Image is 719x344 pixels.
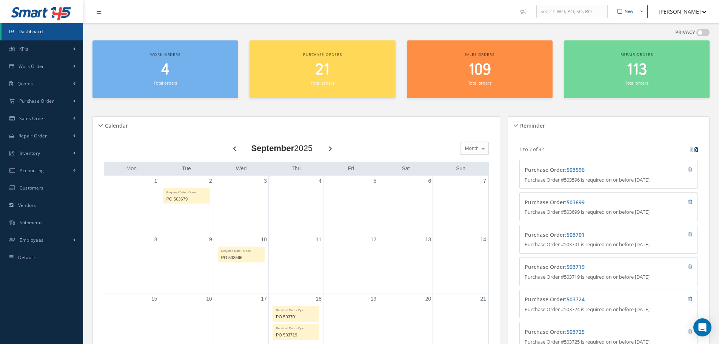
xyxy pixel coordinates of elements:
[92,40,238,98] a: Work orders 4 Total orders
[218,247,264,253] div: Required Date - Open
[18,202,36,208] span: Vendors
[675,29,695,36] label: PRIVACY
[205,293,214,304] a: September 16, 2025
[378,234,433,293] td: September 13, 2025
[218,253,264,262] div: PO 503596
[18,63,44,69] span: Work Order
[519,146,544,153] p: 1 to 7 of 32
[378,176,433,234] td: September 6, 2025
[19,46,28,52] span: KPIs
[323,234,378,293] td: September 12, 2025
[525,199,648,206] h4: Purchase Order
[159,176,214,234] td: September 2, 2025
[161,59,169,81] span: 4
[693,318,711,336] div: Open Intercom Messenger
[525,273,693,281] p: Purchase Order #503719 is required on or before [DATE]
[311,80,334,86] small: Total orders
[273,324,319,331] div: Required Date - Open
[268,234,323,293] td: September 11, 2025
[567,296,585,303] a: 503724
[463,145,479,152] span: Month
[400,164,411,173] a: Saturday
[159,234,214,293] td: September 9, 2025
[565,328,585,335] span: :
[567,166,585,173] a: 503596
[303,52,342,57] span: Purchase orders
[150,293,159,304] a: September 15, 2025
[564,40,710,98] a: Repair orders 113 Total orders
[424,234,433,245] a: September 13, 2025
[525,208,693,216] p: Purchase Order #503699 is required on or before [DATE]
[468,80,491,86] small: Total orders
[214,176,268,234] td: September 3, 2025
[208,234,214,245] a: September 9, 2025
[468,59,491,81] span: 109
[20,219,43,226] span: Shipments
[525,167,648,173] h4: Purchase Order
[372,176,378,187] a: September 5, 2025
[567,231,585,238] a: 503701
[153,234,159,245] a: September 8, 2025
[18,254,37,261] span: Defaults
[369,293,378,304] a: September 19, 2025
[625,8,633,15] div: New
[427,176,433,187] a: September 6, 2025
[424,293,433,304] a: September 20, 2025
[565,199,585,206] span: :
[150,52,180,57] span: Work orders
[369,234,378,245] a: September 12, 2025
[433,176,488,234] td: September 7, 2025
[17,80,33,87] span: Quotes
[251,143,294,153] b: September
[180,164,192,173] a: Tuesday
[104,234,159,293] td: September 8, 2025
[208,176,214,187] a: September 2, 2025
[525,176,693,184] p: Purchase Order #503596 is required on or before [DATE]
[525,241,693,248] p: Purchase Order #503701 is required on or before [DATE]
[153,176,159,187] a: September 1, 2025
[19,115,45,122] span: Sales Order
[625,80,648,86] small: Total orders
[620,52,653,57] span: Repair orders
[454,164,467,173] a: Sunday
[314,234,323,245] a: September 11, 2025
[20,150,40,156] span: Inventory
[482,176,488,187] a: September 7, 2025
[251,142,313,154] div: 2025
[565,263,585,270] span: :
[525,264,648,270] h4: Purchase Order
[163,195,209,204] div: PO 503679
[518,120,545,129] h5: Reminder
[20,185,44,191] span: Customers
[525,296,648,303] h4: Purchase Order
[273,313,319,321] div: PO 503701
[19,98,54,104] span: Purchase Order
[259,234,268,245] a: September 10, 2025
[314,293,323,304] a: September 18, 2025
[214,234,268,293] td: September 10, 2025
[234,164,248,173] a: Wednesday
[262,176,268,187] a: September 3, 2025
[433,234,488,293] td: September 14, 2025
[104,176,159,234] td: September 1, 2025
[317,176,323,187] a: September 4, 2025
[249,40,395,98] a: Purchase orders 21 Total orders
[20,237,44,243] span: Employees
[567,199,585,206] a: 503699
[163,188,209,195] div: Required Date - Open
[346,164,356,173] a: Friday
[614,5,648,18] button: New
[315,59,329,81] span: 21
[125,164,138,173] a: Monday
[273,331,319,339] div: PO 503719
[154,80,177,86] small: Total orders
[259,293,268,304] a: September 17, 2025
[290,164,302,173] a: Thursday
[18,28,43,35] span: Dashboard
[479,234,488,245] a: September 14, 2025
[2,23,83,40] a: Dashboard
[273,306,319,313] div: Required Date - Open
[651,4,707,19] button: [PERSON_NAME]
[18,133,47,139] span: Repair Order
[20,167,44,174] span: Accounting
